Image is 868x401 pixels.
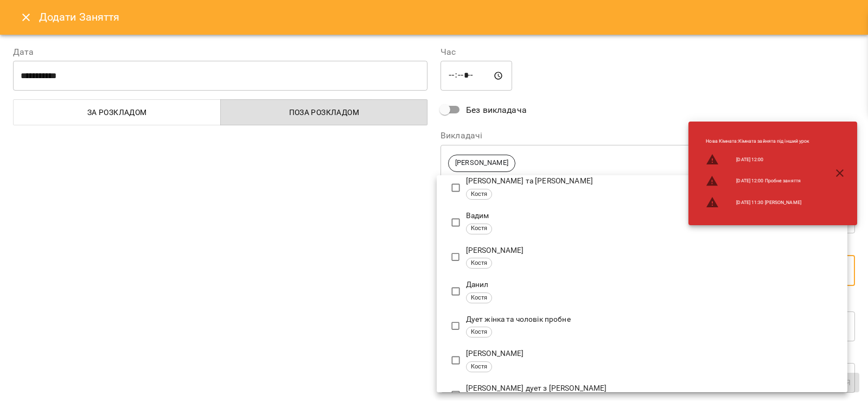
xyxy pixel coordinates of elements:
[466,279,839,290] p: Данил
[466,211,839,221] p: Вадим
[467,294,492,303] span: Костя
[697,192,818,213] li: [DATE] 11:30 [PERSON_NAME]
[467,259,492,268] span: Костя
[466,383,839,394] p: [PERSON_NAME] дует з [PERSON_NAME]
[467,362,492,372] span: Костя
[466,348,839,359] p: [PERSON_NAME]
[697,133,818,149] li: Нова Кімната : Кімната зайнята під інший урок
[697,170,818,192] li: [DATE] 12:00 Пробне заняття
[467,224,492,233] span: Костя
[466,245,839,256] p: [PERSON_NAME]
[466,314,839,325] p: Дует жінка та чоловік пробне
[466,176,839,187] p: [PERSON_NAME] та [PERSON_NAME]
[467,190,492,199] span: Костя
[697,149,818,170] li: [DATE] 12:00
[467,328,492,337] span: Костя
